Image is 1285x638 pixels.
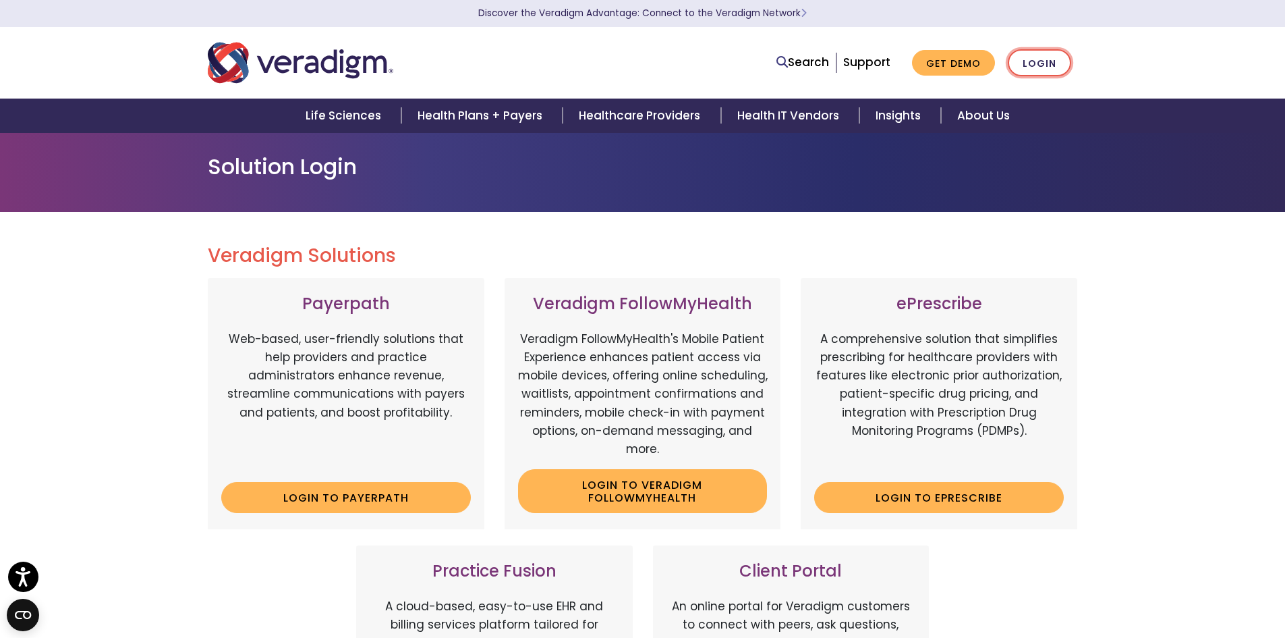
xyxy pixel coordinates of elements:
[221,482,471,513] a: Login to Payerpath
[1026,541,1269,622] iframe: Drift Chat Widget
[859,99,941,133] a: Insights
[518,294,768,314] h3: Veradigm FollowMyHealth
[221,330,471,472] p: Web-based, user-friendly solutions that help providers and practice administrators enhance revenu...
[801,7,807,20] span: Learn More
[478,7,807,20] a: Discover the Veradigm Advantage: Connect to the Veradigm NetworkLearn More
[518,469,768,513] a: Login to Veradigm FollowMyHealth
[843,54,890,70] a: Support
[518,330,768,458] p: Veradigm FollowMyHealth's Mobile Patient Experience enhances patient access via mobile devices, o...
[721,99,859,133] a: Health IT Vendors
[370,562,619,581] h3: Practice Fusion
[221,294,471,314] h3: Payerpath
[7,599,39,631] button: Open CMP widget
[563,99,720,133] a: Healthcare Providers
[941,99,1026,133] a: About Us
[814,294,1064,314] h3: ePrescribe
[1008,49,1071,77] a: Login
[208,154,1078,180] h1: Solution Login
[776,53,829,72] a: Search
[666,562,916,581] h3: Client Portal
[912,50,995,76] a: Get Demo
[208,244,1078,267] h2: Veradigm Solutions
[814,330,1064,472] p: A comprehensive solution that simplifies prescribing for healthcare providers with features like ...
[208,41,393,85] img: Veradigm logo
[814,482,1064,513] a: Login to ePrescribe
[289,99,401,133] a: Life Sciences
[401,99,563,133] a: Health Plans + Payers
